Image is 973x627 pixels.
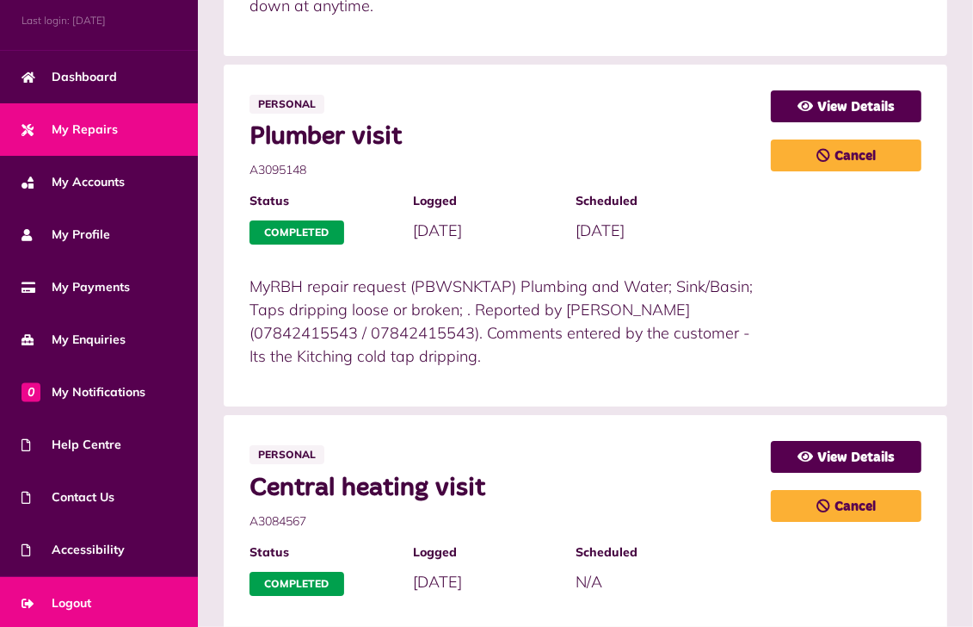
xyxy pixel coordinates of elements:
[249,572,344,596] span: Completed
[249,220,344,245] span: Completed
[249,192,396,210] span: Status
[771,90,921,122] a: View Details
[22,173,125,191] span: My Accounts
[22,331,126,349] span: My Enquiries
[22,541,125,559] span: Accessibility
[413,220,462,240] span: [DATE]
[22,13,176,28] span: Last login: [DATE]
[22,68,117,86] span: Dashboard
[22,121,118,139] span: My Repairs
[576,192,722,210] span: Scheduled
[576,543,722,562] span: Scheduled
[249,445,324,464] span: Personal
[249,543,396,562] span: Status
[249,161,754,179] span: A3095148
[22,383,145,401] span: My Notifications
[249,121,754,152] span: Plumber visit
[249,95,324,114] span: Personal
[22,382,40,401] span: 0
[22,594,91,612] span: Logout
[413,543,559,562] span: Logged
[576,220,625,240] span: [DATE]
[249,512,754,531] span: A3084567
[22,436,121,454] span: Help Centre
[413,572,462,592] span: [DATE]
[576,572,602,592] span: N/A
[249,473,754,504] span: Central heating visit
[22,226,110,244] span: My Profile
[249,275,754,368] p: MyRBH repair request (PBWSNKTAP) Plumbing and Water; Sink/Basin; Taps dripping loose or broken; ....
[771,140,921,171] a: Cancel
[771,441,921,473] a: View Details
[22,278,130,296] span: My Payments
[22,488,114,506] span: Contact Us
[413,192,559,210] span: Logged
[771,490,921,522] a: Cancel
